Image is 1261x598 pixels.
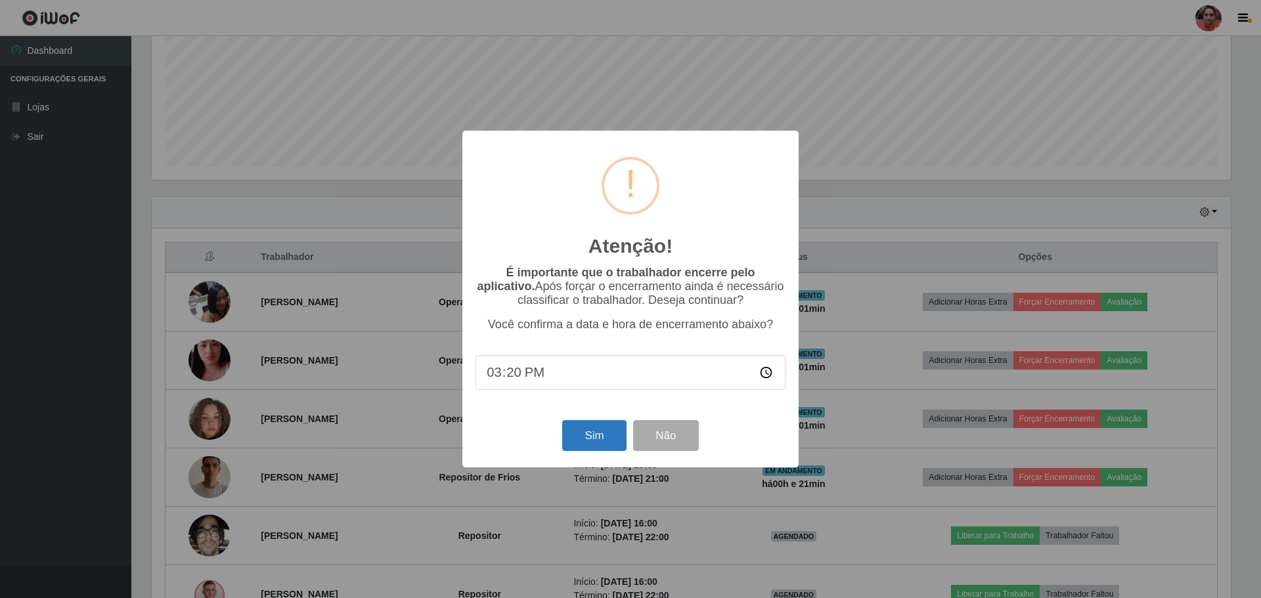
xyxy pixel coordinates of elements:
h2: Atenção! [588,234,673,258]
b: É importante que o trabalhador encerre pelo aplicativo. [477,266,755,293]
button: Sim [562,420,626,451]
p: Após forçar o encerramento ainda é necessário classificar o trabalhador. Deseja continuar? [476,266,785,307]
button: Não [633,420,698,451]
p: Você confirma a data e hora de encerramento abaixo? [476,318,785,331]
